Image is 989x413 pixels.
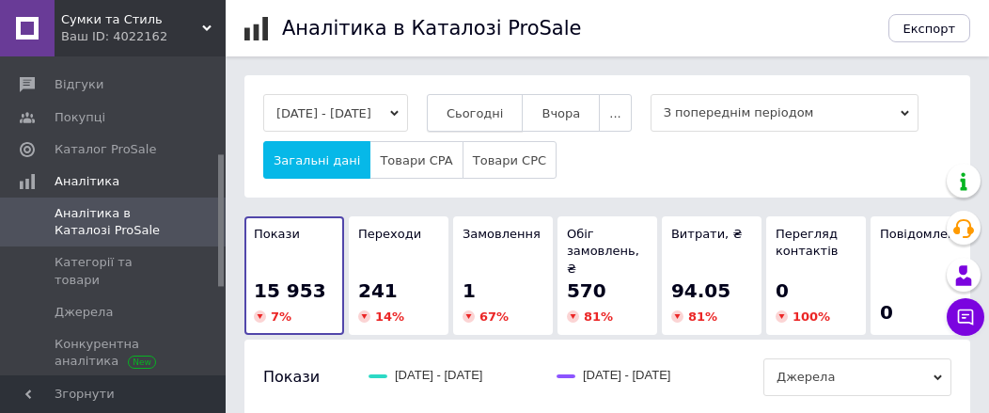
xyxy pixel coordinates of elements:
button: [DATE] - [DATE] [263,94,408,132]
button: Загальні дані [263,141,370,179]
button: Експорт [888,14,971,42]
span: Сьогодні [447,106,504,120]
span: Обіг замовлень, ₴ [567,227,639,275]
span: Переходи [358,227,421,241]
div: Ваш ID: 4022162 [61,28,226,45]
span: Аналітика в Каталозі ProSale [55,205,174,239]
span: Витрати, ₴ [671,227,743,241]
span: 0 [776,279,789,302]
button: Чат з покупцем [947,298,984,336]
button: ... [599,94,631,132]
span: 94.05 [671,279,730,302]
span: 100 % [793,310,830,324]
span: 1 [463,279,476,302]
span: Вчора [542,106,580,120]
span: Аналітика [55,173,119,190]
span: Відгуки [55,76,103,93]
span: 81 % [584,310,613,324]
span: Товари CPA [380,153,452,167]
span: 67 % [479,310,509,324]
span: Експорт [903,22,956,36]
span: 0 [880,301,893,324]
span: 81 % [688,310,717,324]
span: Джерела [763,358,951,396]
span: Конкурентна аналітика [55,336,174,370]
span: 15 953 [254,279,326,302]
span: 14 % [375,310,404,324]
span: Каталог ProSale [55,141,156,158]
span: Сумки та Стиль [61,11,202,28]
span: Покази [254,227,300,241]
button: Товари CPC [463,141,557,179]
span: Повідомлення [880,227,971,241]
h1: Аналітика в Каталозі ProSale [282,17,581,40]
span: Покази [263,367,320,388]
span: Покупці [55,109,105,126]
span: ... [609,106,620,120]
span: Замовлення [463,227,541,241]
span: 7 % [271,310,291,324]
span: Загальні дані [274,153,360,167]
button: Товари CPA [369,141,463,179]
span: Категорії та товари [55,254,174,288]
button: Сьогодні [427,94,524,132]
span: 241 [358,279,398,302]
span: Перегляд контактів [776,227,839,258]
span: Товари CPC [473,153,546,167]
span: Джерела [55,304,113,321]
span: 570 [567,279,606,302]
button: Вчора [522,94,600,132]
span: З попереднім періодом [651,94,918,132]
